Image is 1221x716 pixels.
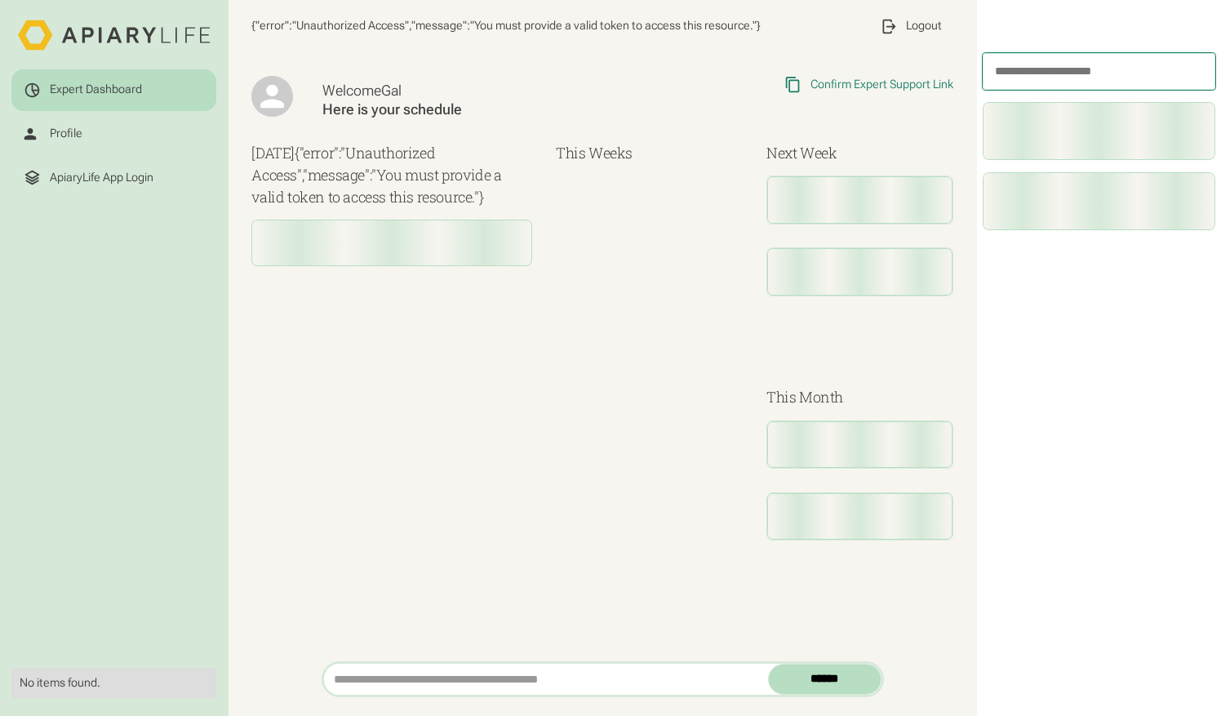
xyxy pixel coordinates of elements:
a: ApiaryLife App Login [11,158,216,198]
div: Expert Dashboard [50,82,142,97]
span: Gal [381,82,402,99]
div: ApiaryLife App Login [50,171,153,185]
span: {"error":"Unauthorized Access","message":"You must provide a valid token to access this resource."} [251,19,761,33]
h3: This Month [766,386,953,408]
div: Welcome [322,82,635,100]
a: Profile [11,113,216,154]
h3: [DATE] [251,142,532,208]
div: Profile [50,127,82,141]
a: Expert Dashboard [11,69,216,110]
span: {"error":"Unauthorized Access","message":"You must provide a valid token to access this resource."} [251,143,501,207]
div: Here is your schedule [322,100,635,118]
h3: This Weeks [556,142,743,164]
div: Confirm Expert Support Link [810,78,953,92]
h3: Next Week [766,142,953,164]
div: No items found. [20,676,208,691]
a: Logout [868,6,953,47]
div: Logout [906,19,942,33]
